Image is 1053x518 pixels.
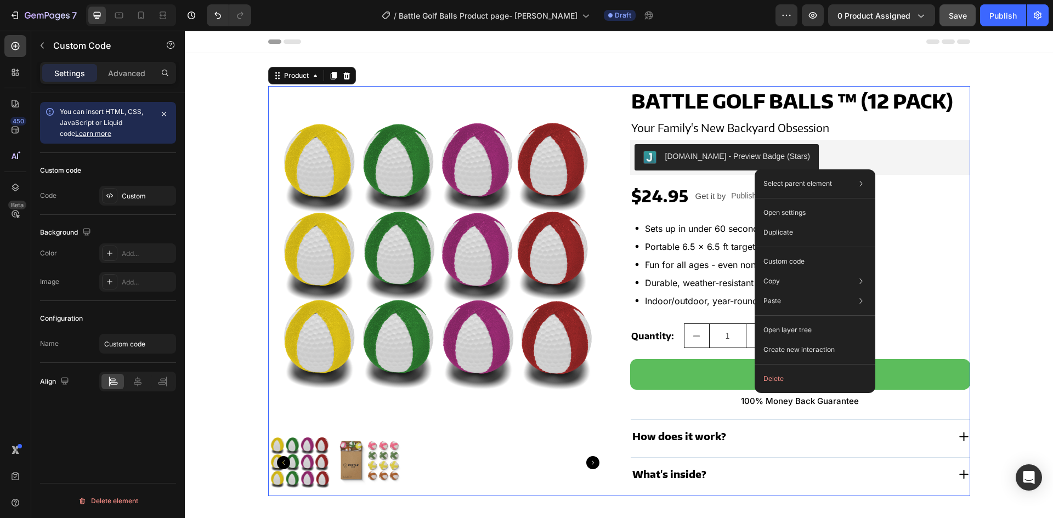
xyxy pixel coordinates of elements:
[40,374,71,389] div: Align
[450,113,635,140] button: Judge.me - Preview Badge (Stars)
[40,191,56,201] div: Code
[460,210,588,222] p: Portable 6.5 x 6.5 ft target mat
[763,208,806,218] p: Open settings
[40,277,59,287] div: Image
[763,296,781,306] p: Paste
[939,4,976,26] button: Save
[122,277,173,287] div: Add...
[828,4,935,26] button: 0 product assigned
[763,276,780,286] p: Copy
[949,11,967,20] span: Save
[763,227,793,237] p: Duplicate
[989,10,1017,21] div: Publish
[445,89,785,105] h2: Your Family's New Backyard Obsession
[448,437,522,450] p: What's inside?
[524,293,562,317] input: quantity
[458,120,472,133] img: Judgeme.png
[562,293,586,317] button: increment
[207,4,251,26] div: Undo/Redo
[445,155,505,176] div: $24.95
[40,166,81,175] div: Custom code
[446,299,489,312] p: Quantity:
[460,246,622,258] p: Durable, weather-resistant construction
[445,328,785,359] button: Add to cart
[185,31,1053,518] iframe: To enrich screen reader interactions, please activate Accessibility in Grammarly extension settings
[40,492,176,510] button: Delete element
[445,55,785,85] h2: Battle Golf Balls ™ (12 pack)
[10,117,26,126] div: 450
[122,191,173,201] div: Custom
[40,314,83,323] div: Configuration
[97,40,126,50] div: Product
[615,10,631,20] span: Draft
[480,120,626,132] div: [DOMAIN_NAME] - Preview Badge (Stars)
[763,325,812,335] p: Open layer tree
[40,225,93,240] div: Background
[4,4,82,26] button: 7
[980,4,1026,26] button: Publish
[460,228,654,240] p: Fun for all ages - even non-golfers get hooked
[394,10,397,21] span: /
[40,248,57,258] div: Color
[448,399,541,412] p: How does it work?
[460,192,578,204] p: Sets up in under 60 seconds
[446,365,784,377] p: 100% Money Back Guarantee
[837,10,910,21] span: 0 product assigned
[759,369,871,389] button: Delete
[546,160,669,171] p: Publish the page to see the content.
[108,67,145,79] p: Advanced
[500,293,524,317] button: decrement
[60,107,143,138] span: You can insert HTML, CSS, JavaScript or Liquid code
[401,425,415,439] button: Carousel Next Arrow
[591,335,659,352] div: Add to cart
[122,249,173,259] div: Add...
[78,494,138,508] div: Delete element
[53,39,146,52] p: Custom Code
[75,129,111,138] a: Learn more
[40,339,59,349] div: Name
[763,344,835,355] p: Create new interaction
[763,179,832,189] p: Select parent element
[72,9,77,22] p: 7
[511,161,541,170] p: Get it by
[54,67,85,79] p: Settings
[763,257,805,266] p: Custom code
[399,10,578,21] span: Battle Golf Balls Product page- [PERSON_NAME]
[8,201,26,209] div: Beta
[460,264,593,276] p: Indoor/outdoor, year-round play
[1016,464,1042,491] div: Open Intercom Messenger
